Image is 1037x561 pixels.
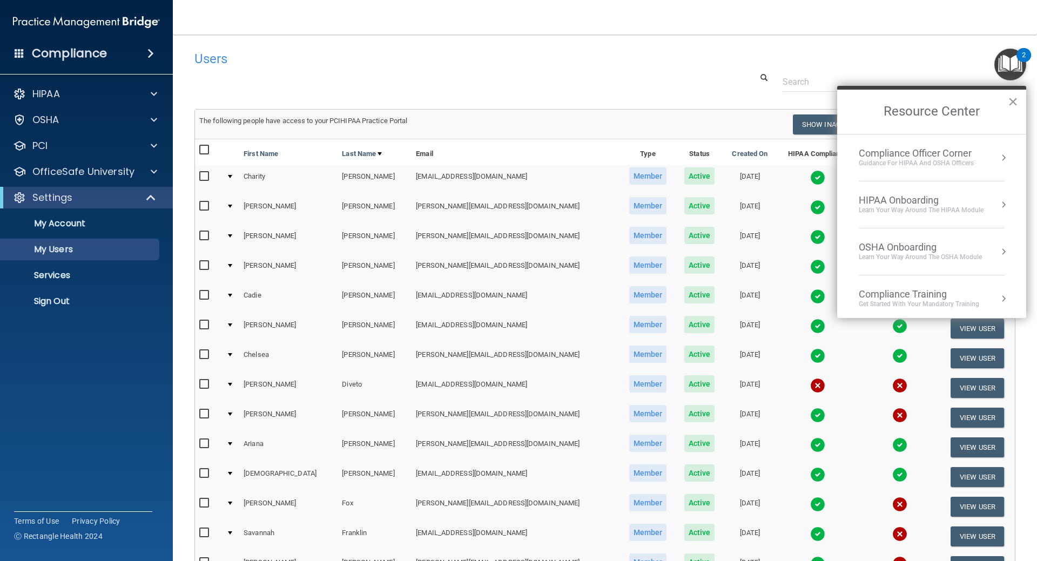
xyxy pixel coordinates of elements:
img: tick.e7d51cea.svg [892,348,907,363]
span: Member [629,227,667,244]
p: Sign Out [7,296,154,307]
td: [PERSON_NAME][EMAIL_ADDRESS][DOMAIN_NAME] [412,254,620,284]
img: tick.e7d51cea.svg [810,348,825,363]
span: Active [684,435,715,452]
td: Diveto [338,373,412,403]
td: Cadie [239,284,338,314]
img: tick.e7d51cea.svg [810,497,825,512]
td: [PERSON_NAME] [239,492,338,522]
span: Active [684,256,715,274]
td: [PERSON_NAME] [239,403,338,432]
td: [PERSON_NAME][EMAIL_ADDRESS][DOMAIN_NAME] [412,343,620,373]
span: Member [629,167,667,185]
div: Learn your way around the OSHA module [859,253,982,262]
div: OSHA Onboarding [859,241,982,253]
td: Savannah [239,522,338,551]
a: HIPAA [13,87,157,100]
p: Settings [32,191,72,204]
button: Open Resource Center, 2 new notifications [994,49,1026,80]
a: Privacy Policy [72,516,120,526]
a: First Name [244,147,278,160]
td: [DATE] [723,165,777,195]
td: [DATE] [723,432,777,462]
span: Active [684,464,715,482]
td: [DATE] [723,492,777,522]
a: Settings [13,191,157,204]
td: [PERSON_NAME] [239,373,338,403]
span: Member [629,286,667,303]
p: OfficeSafe University [32,165,134,178]
td: [DATE] [723,403,777,432]
img: tick.e7d51cea.svg [810,319,825,334]
td: [PERSON_NAME] [338,403,412,432]
td: Franklin [338,522,412,551]
span: Active [684,494,715,511]
iframe: Drift Widget Chat Controller [850,484,1024,528]
p: PCI [32,139,48,152]
td: [PERSON_NAME] [239,225,338,254]
h4: Users [194,52,666,66]
span: Member [629,197,667,214]
p: Services [7,270,154,281]
button: View User [951,408,1004,428]
a: Last Name [342,147,382,160]
div: HIPAA Onboarding [859,194,984,206]
button: View User [951,348,1004,368]
span: Active [684,227,715,244]
td: [PERSON_NAME] [338,462,412,492]
td: [DATE] [723,254,777,284]
img: tick.e7d51cea.svg [810,289,825,304]
img: tick.e7d51cea.svg [810,200,825,215]
span: The following people have access to your PCIHIPAA Practice Portal [199,117,408,125]
span: Member [629,256,667,274]
h4: Compliance [32,46,107,61]
td: [PERSON_NAME][EMAIL_ADDRESS][DOMAIN_NAME] [412,225,620,254]
img: tick.e7d51cea.svg [810,467,825,482]
td: [PERSON_NAME] [338,314,412,343]
div: Resource Center [837,86,1026,318]
img: tick.e7d51cea.svg [810,437,825,452]
span: Member [629,346,667,363]
div: 2 [1022,55,1026,69]
th: Status [676,139,723,165]
td: [PERSON_NAME][EMAIL_ADDRESS][DOMAIN_NAME] [412,403,620,432]
td: [DATE] [723,225,777,254]
img: cross.ca9f0e7f.svg [892,378,907,393]
input: Search [783,72,1007,92]
div: Compliance Training [859,288,979,300]
a: Created On [732,147,767,160]
td: [PERSON_NAME] [338,284,412,314]
td: [EMAIL_ADDRESS][DOMAIN_NAME] [412,284,620,314]
img: tick.e7d51cea.svg [810,526,825,542]
td: [PERSON_NAME] [338,225,412,254]
a: OSHA [13,113,157,126]
td: [EMAIL_ADDRESS][DOMAIN_NAME] [412,314,620,343]
span: Member [629,524,667,541]
span: Member [629,405,667,422]
p: HIPAA [32,87,60,100]
img: tick.e7d51cea.svg [810,408,825,423]
div: Learn Your Way around the HIPAA module [859,206,984,215]
td: [PERSON_NAME] [338,254,412,284]
img: tick.e7d51cea.svg [892,437,907,452]
span: Active [684,375,715,393]
span: Member [629,375,667,393]
span: Member [629,435,667,452]
img: cross.ca9f0e7f.svg [892,408,907,423]
button: View User [951,437,1004,457]
td: Charity [239,165,338,195]
td: [DATE] [723,195,777,225]
td: [DATE] [723,314,777,343]
th: Email [412,139,620,165]
img: tick.e7d51cea.svg [810,259,825,274]
p: My Users [7,244,154,255]
td: [DEMOGRAPHIC_DATA] [239,462,338,492]
img: tick.e7d51cea.svg [810,170,825,185]
p: OSHA [32,113,59,126]
p: My Account [7,218,154,229]
div: Get Started with your mandatory training [859,300,979,309]
img: cross.ca9f0e7f.svg [892,526,907,542]
td: [PERSON_NAME] [338,195,412,225]
td: Chelsea [239,343,338,373]
img: tick.e7d51cea.svg [892,467,907,482]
